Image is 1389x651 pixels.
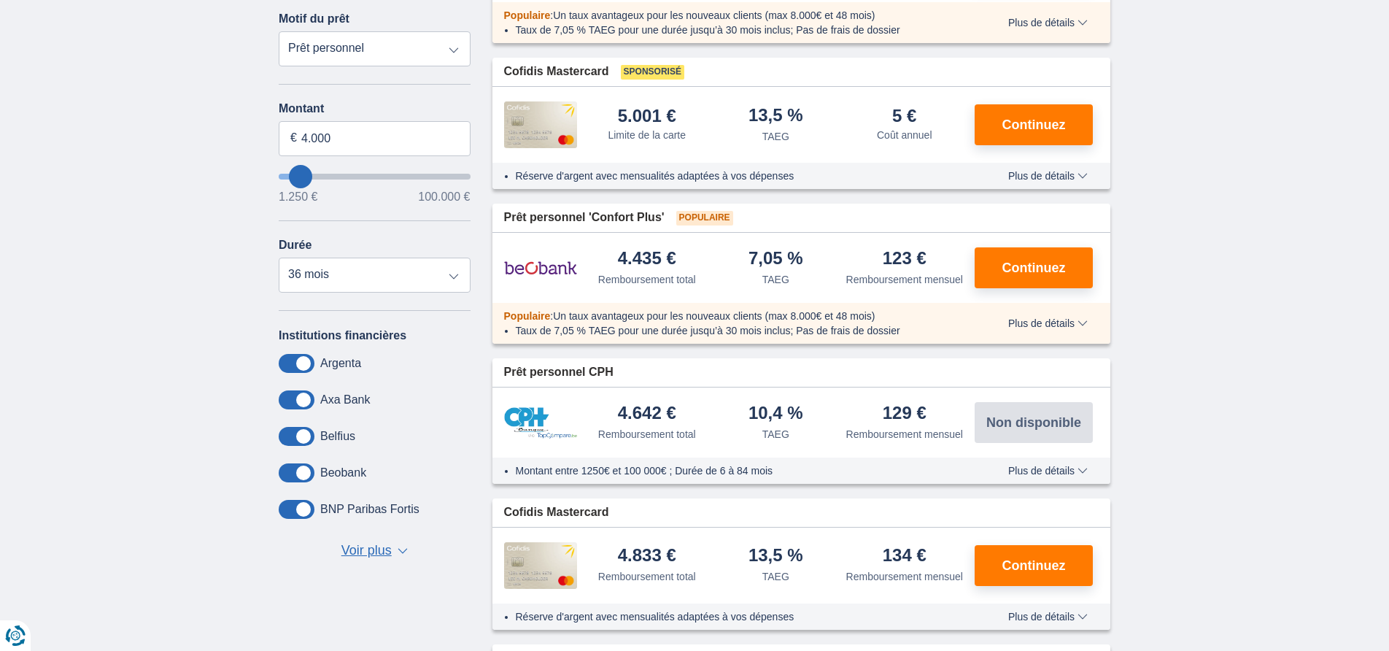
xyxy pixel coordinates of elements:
[516,609,966,624] li: Réserve d'argent avec mensualités adaptées à vos dépenses
[279,239,312,252] label: Durée
[504,209,665,226] span: Prêt personnel 'Confort Plus'
[598,569,696,584] div: Remboursement total
[504,542,577,589] img: pret personnel Cofidis CC
[516,463,966,478] li: Montant entre 1250€ et 100 000€ ; Durée de 6 à 84 mois
[676,211,733,226] span: Populaire
[883,404,926,424] div: 129 €
[504,63,609,80] span: Cofidis Mastercard
[1008,466,1088,476] span: Plus de détails
[279,329,406,342] label: Institutions financières
[618,250,676,269] div: 4.435 €
[341,542,392,561] span: Voir plus
[997,170,1099,182] button: Plus de détails
[846,427,963,442] div: Remboursement mensuel
[997,17,1099,28] button: Plus de détails
[892,107,916,125] div: 5 €
[1002,118,1066,131] span: Continuez
[504,504,609,521] span: Cofidis Mastercard
[553,310,875,322] span: Un taux avantageux pour les nouveaux clients (max 8.000€ et 48 mois)
[883,250,926,269] div: 123 €
[846,272,963,287] div: Remboursement mensuel
[762,569,789,584] div: TAEG
[398,548,408,554] span: ▼
[320,503,419,516] label: BNP Paribas Fortis
[337,541,412,561] button: Voir plus ▼
[621,65,684,80] span: Sponsorisé
[504,9,551,21] span: Populaire
[748,404,803,424] div: 10,4 %
[846,569,963,584] div: Remboursement mensuel
[748,547,803,566] div: 13,5 %
[883,547,926,566] div: 134 €
[986,416,1081,429] span: Non disponible
[290,130,297,147] span: €
[762,427,789,442] div: TAEG
[418,191,470,203] span: 100.000 €
[516,323,966,338] li: Taux de 7,05 % TAEG pour une durée jusqu’à 30 mois inclus; Pas de frais de dossier
[516,169,966,183] li: Réserve d'argent avec mensualités adaptées à vos dépenses
[975,402,1093,443] button: Non disponible
[608,128,686,142] div: Limite de la carte
[1008,612,1088,622] span: Plus de détails
[504,310,551,322] span: Populaire
[1008,318,1088,328] span: Plus de détails
[762,272,789,287] div: TAEG
[975,247,1093,288] button: Continuez
[516,23,966,37] li: Taux de 7,05 % TAEG pour une durée jusqu’à 30 mois inclus; Pas de frais de dossier
[748,250,803,269] div: 7,05 %
[492,309,978,323] div: :
[877,128,932,142] div: Coût annuel
[997,611,1099,623] button: Plus de détails
[1008,171,1088,181] span: Plus de détails
[279,191,317,203] span: 1.250 €
[492,8,978,23] div: :
[598,427,696,442] div: Remboursement total
[553,9,875,21] span: Un taux avantageux pour les nouveaux clients (max 8.000€ et 48 mois)
[975,104,1093,145] button: Continuez
[997,317,1099,329] button: Plus de détails
[504,364,614,381] span: Prêt personnel CPH
[504,101,577,148] img: pret personnel Cofidis CC
[504,250,577,286] img: pret personnel Beobank
[320,430,355,443] label: Belfius
[1002,261,1066,274] span: Continuez
[279,12,349,26] label: Motif du prêt
[975,545,1093,586] button: Continuez
[618,107,676,125] div: 5.001 €
[598,272,696,287] div: Remboursement total
[762,129,789,144] div: TAEG
[279,174,471,180] input: wantToBorrow
[320,357,361,370] label: Argenta
[1008,18,1088,28] span: Plus de détails
[618,404,676,424] div: 4.642 €
[748,107,803,126] div: 13,5 %
[320,393,370,407] label: Axa Bank
[1002,559,1066,572] span: Continuez
[279,102,471,115] label: Montant
[997,465,1099,477] button: Plus de détails
[504,407,577,439] img: pret personnel CPH Banque
[618,547,676,566] div: 4.833 €
[320,466,366,479] label: Beobank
